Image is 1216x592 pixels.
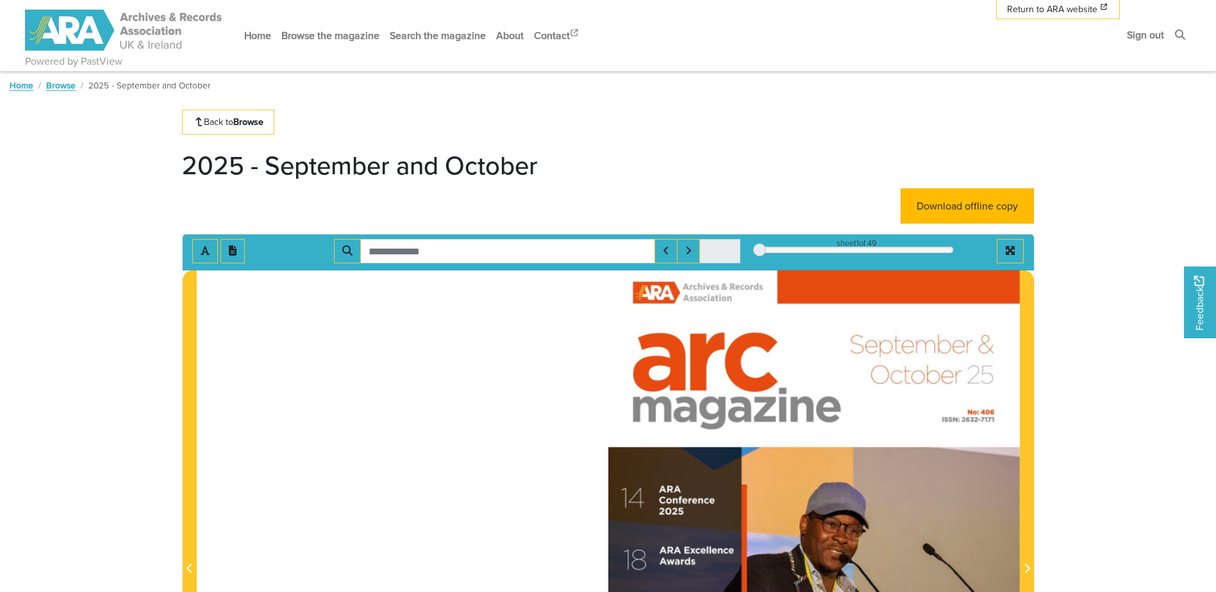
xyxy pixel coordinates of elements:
[182,110,275,135] a: Back toBrowse
[88,79,210,92] span: 2025 - September and October
[1122,18,1169,52] a: Sign out
[239,19,276,53] a: Home
[760,237,953,249] div: sheet of 49
[677,239,700,263] button: Next Match
[10,79,33,92] a: Home
[276,19,385,53] a: Browse the magazine
[997,239,1024,263] button: Full screen mode
[25,3,224,58] a: ARA - ARC Magazine | Powered by PastView logo
[654,239,678,263] button: Previous Match
[46,79,76,92] a: Browse
[233,115,263,128] strong: Browse
[385,19,491,53] a: Search the magazine
[182,150,538,181] h1: 2025 - September and October
[360,239,655,263] input: Search for
[221,239,245,263] button: Open transcription window
[334,239,361,263] button: Search
[1007,3,1097,16] span: Return to ARA website
[1192,275,1207,330] span: Feedback
[192,239,218,263] button: Toggle text selection (Alt+T)
[901,188,1034,224] a: Download offline copy
[529,19,585,53] a: Contact
[25,10,224,51] img: ARA - ARC Magazine | Powered by PastView
[1184,267,1216,338] a: Would you like to provide feedback?
[856,237,859,249] span: 1
[25,54,122,69] a: Powered by PastView
[491,19,529,53] a: About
